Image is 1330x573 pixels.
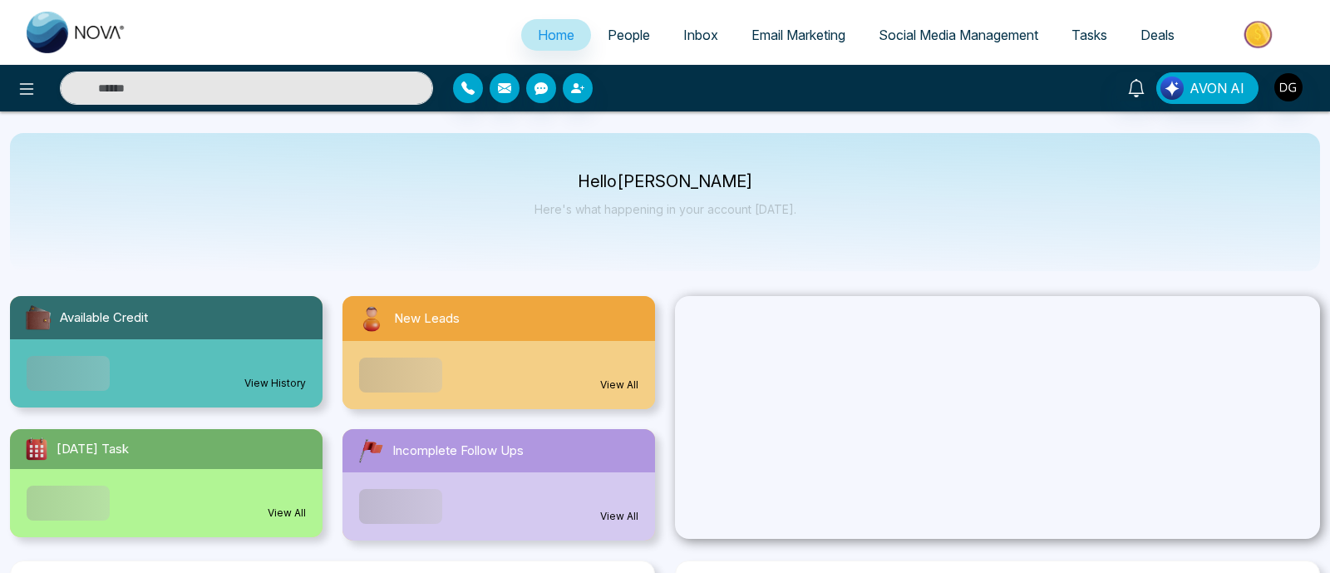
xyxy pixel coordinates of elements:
a: Home [521,19,591,51]
span: [DATE] Task [57,440,129,459]
span: Incomplete Follow Ups [392,442,524,461]
p: Hello [PERSON_NAME] [534,175,796,189]
span: New Leads [394,309,460,328]
img: User Avatar [1274,73,1303,101]
a: Inbox [667,19,735,51]
span: Social Media Management [879,27,1038,43]
a: View All [600,378,638,393]
img: Market-place.gif [1199,16,1320,53]
p: Here's what happening in your account [DATE]. [534,202,796,216]
a: Social Media Management [862,19,1055,51]
span: AVON AI [1190,78,1244,98]
img: todayTask.svg [23,436,50,462]
a: Email Marketing [735,19,862,51]
a: New LeadsView All [332,296,665,409]
span: Deals [1140,27,1175,43]
a: People [591,19,667,51]
a: Deals [1124,19,1191,51]
span: Inbox [683,27,718,43]
img: availableCredit.svg [23,303,53,333]
a: Incomplete Follow UpsView All [332,429,665,541]
img: Nova CRM Logo [27,12,126,53]
span: Email Marketing [751,27,845,43]
img: followUps.svg [356,436,386,466]
a: View All [600,509,638,524]
img: newLeads.svg [356,303,387,334]
span: People [608,27,650,43]
a: View History [244,376,306,391]
a: View All [268,506,306,521]
a: Tasks [1055,19,1124,51]
button: AVON AI [1156,72,1259,104]
span: Home [538,27,574,43]
span: Tasks [1071,27,1107,43]
span: Available Credit [60,309,148,328]
img: Lead Flow [1160,77,1184,100]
